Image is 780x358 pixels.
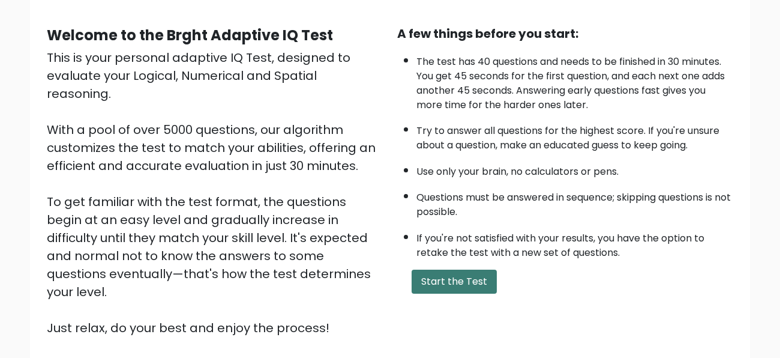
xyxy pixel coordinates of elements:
button: Start the Test [412,270,497,294]
li: Questions must be answered in sequence; skipping questions is not possible. [416,184,733,219]
div: This is your personal adaptive IQ Test, designed to evaluate your Logical, Numerical and Spatial ... [47,49,383,337]
li: Use only your brain, no calculators or pens. [416,159,733,179]
b: Welcome to the Brght Adaptive IQ Test [47,25,333,45]
li: Try to answer all questions for the highest score. If you're unsure about a question, make an edu... [416,118,733,153]
li: If you're not satisfied with your results, you have the option to retake the test with a new set ... [416,225,733,260]
li: The test has 40 questions and needs to be finished in 30 minutes. You get 45 seconds for the firs... [416,49,733,112]
div: A few things before you start: [397,25,733,43]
